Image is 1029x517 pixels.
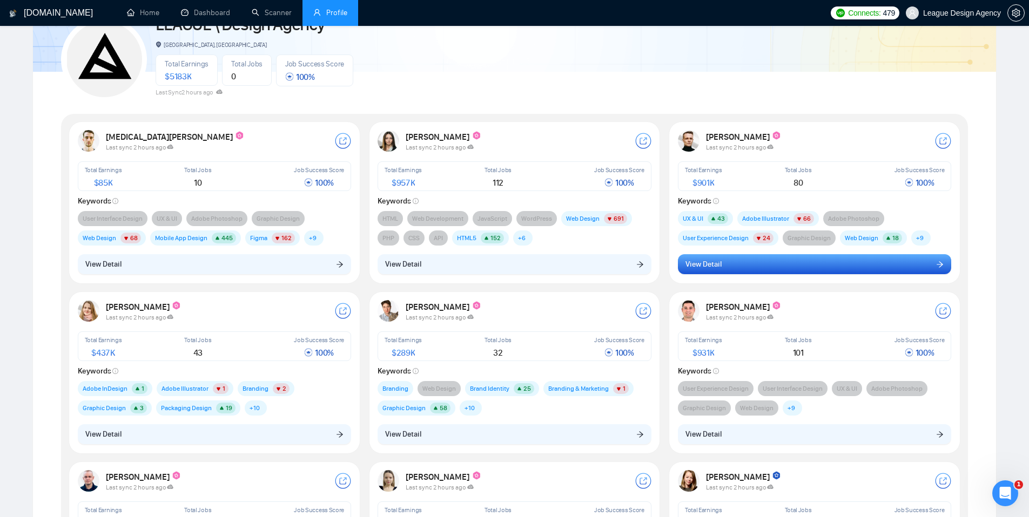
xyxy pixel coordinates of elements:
[793,348,804,358] span: 101
[378,196,419,206] strong: Keywords
[106,144,174,151] span: Last sync 2 hours ago
[385,166,422,174] span: Total Earnings
[594,336,644,344] span: Job Success Score
[83,233,116,243] span: Web Design
[683,213,703,224] span: UX & UI
[156,42,162,47] span: environment
[336,430,344,438] span: arrow-right
[285,59,344,69] span: Job Success Score
[157,213,177,224] span: UX & UI
[685,258,722,270] span: View Detail
[678,366,719,376] strong: Keywords
[309,233,317,243] span: + 9
[226,404,232,412] span: 19
[678,300,700,322] img: USER
[706,302,782,312] strong: [PERSON_NAME]
[936,430,944,438] span: arrow-right
[457,233,476,243] span: HTML5
[1014,480,1023,489] span: 1
[127,8,159,17] a: homeHome
[281,234,292,242] span: 162
[385,428,421,440] span: View Detail
[9,5,17,22] img: logo
[763,383,823,394] span: User Interface Design
[604,178,634,188] span: 100 %
[184,336,211,344] span: Total Jobs
[294,506,344,514] span: Job Success Score
[162,383,209,394] span: Adobe Illustrator
[692,178,715,188] span: $ 901K
[172,471,181,481] img: top_rated_plus
[94,178,113,188] span: $ 85K
[740,403,774,413] span: Web Design
[191,213,243,224] span: Adobe Photoshop
[142,385,144,392] span: 1
[326,8,347,17] span: Profile
[472,301,482,311] img: top_rated_plus
[909,9,916,17] span: user
[523,385,531,392] span: 25
[406,314,474,321] span: Last sync 2 hours ago
[378,300,399,322] img: USER
[892,234,899,242] span: 18
[156,41,267,49] span: [GEOGRAPHIC_DATA], [GEOGRAPHIC_DATA]
[685,506,722,514] span: Total Earnings
[181,8,230,17] a: dashboardDashboard
[713,368,719,374] span: info-circle
[493,348,502,358] span: 32
[604,348,634,358] span: 100 %
[594,506,644,514] span: Job Success Score
[83,213,143,224] span: User Interface Design
[382,233,394,243] span: PHP
[706,484,774,491] span: Last sync 2 hours ago
[250,403,260,413] span: + 10
[112,198,118,204] span: info-circle
[378,366,419,376] strong: Keywords
[493,178,503,188] span: 112
[905,348,934,358] span: 100 %
[1008,9,1024,17] span: setting
[392,348,415,358] span: $ 289K
[895,166,945,174] span: Job Success Score
[485,506,512,514] span: Total Jobs
[706,472,782,482] strong: [PERSON_NAME]
[685,428,722,440] span: View Detail
[85,336,122,344] span: Total Earnings
[636,260,644,268] span: arrow-right
[936,260,944,268] span: arrow-right
[165,59,209,69] span: Total Earnings
[378,130,399,152] img: USER
[184,506,211,514] span: Total Jobs
[413,368,419,374] span: info-circle
[250,233,267,243] span: Figma
[231,59,263,69] span: Total Jobs
[683,233,749,243] span: User Experience Design
[422,383,456,394] span: Web Design
[83,383,127,394] span: Adobe InDesign
[992,480,1018,506] iframe: Intercom live chat
[772,471,782,481] img: top_rated
[156,89,223,96] span: Last Sync 2 hours ago
[793,178,803,188] span: 80
[221,234,233,242] span: 445
[408,233,420,243] span: CSS
[803,215,811,222] span: 66
[692,348,715,358] span: $ 931K
[440,404,447,412] span: 58
[193,348,203,358] span: 43
[785,506,812,514] span: Total Jobs
[490,234,501,242] span: 152
[112,368,118,374] span: info-circle
[78,366,119,376] strong: Keywords
[485,166,512,174] span: Total Jobs
[78,254,352,275] button: View Detailarrow-right
[706,132,782,142] strong: [PERSON_NAME]
[294,336,344,344] span: Job Success Score
[83,403,126,413] span: Graphic Design
[470,383,509,394] span: Brand Identity
[685,166,722,174] span: Total Earnings
[184,166,211,174] span: Total Jobs
[106,472,182,482] strong: [PERSON_NAME]
[1007,4,1025,22] button: setting
[788,233,831,243] span: Graphic Design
